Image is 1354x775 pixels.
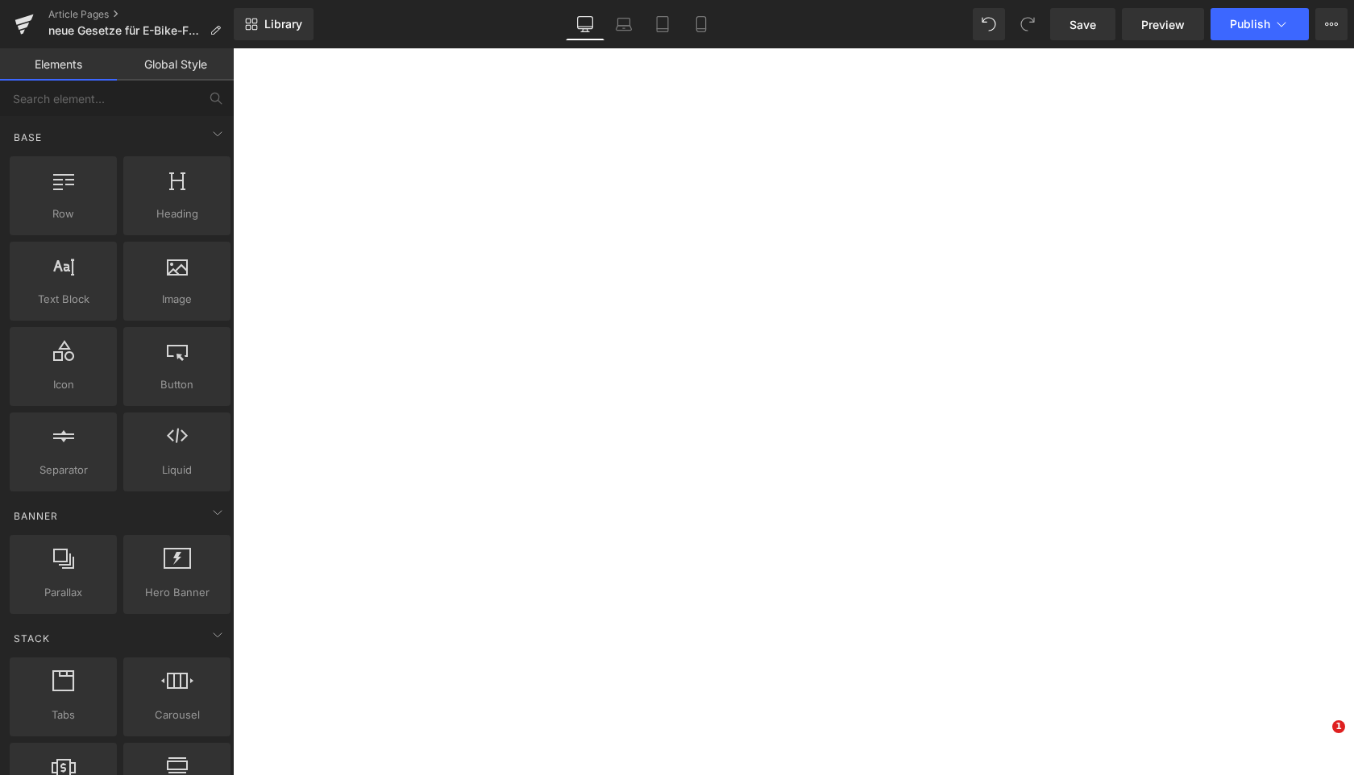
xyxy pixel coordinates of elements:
[1122,8,1204,40] a: Preview
[15,462,112,479] span: Separator
[128,462,226,479] span: Liquid
[604,8,643,40] a: Laptop
[1299,720,1338,759] iframe: Intercom live chat
[128,205,226,222] span: Heading
[128,376,226,393] span: Button
[128,707,226,723] span: Carousel
[566,8,604,40] a: Desktop
[128,291,226,308] span: Image
[1011,8,1044,40] button: Redo
[15,376,112,393] span: Icon
[12,130,44,145] span: Base
[264,17,302,31] span: Library
[15,707,112,723] span: Tabs
[15,291,112,308] span: Text Block
[117,48,234,81] a: Global Style
[973,8,1005,40] button: Undo
[15,205,112,222] span: Row
[1332,720,1345,733] span: 1
[234,8,314,40] a: New Library
[1141,16,1185,33] span: Preview
[682,8,721,40] a: Mobile
[48,24,203,37] span: neue Gesetze für E-Bike-Fahrer: Das ändert sich 2025
[48,8,234,21] a: Article Pages
[643,8,682,40] a: Tablet
[1211,8,1309,40] button: Publish
[12,508,60,524] span: Banner
[12,631,52,646] span: Stack
[128,584,226,601] span: Hero Banner
[1069,16,1096,33] span: Save
[1315,8,1348,40] button: More
[15,584,112,601] span: Parallax
[1230,18,1270,31] span: Publish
